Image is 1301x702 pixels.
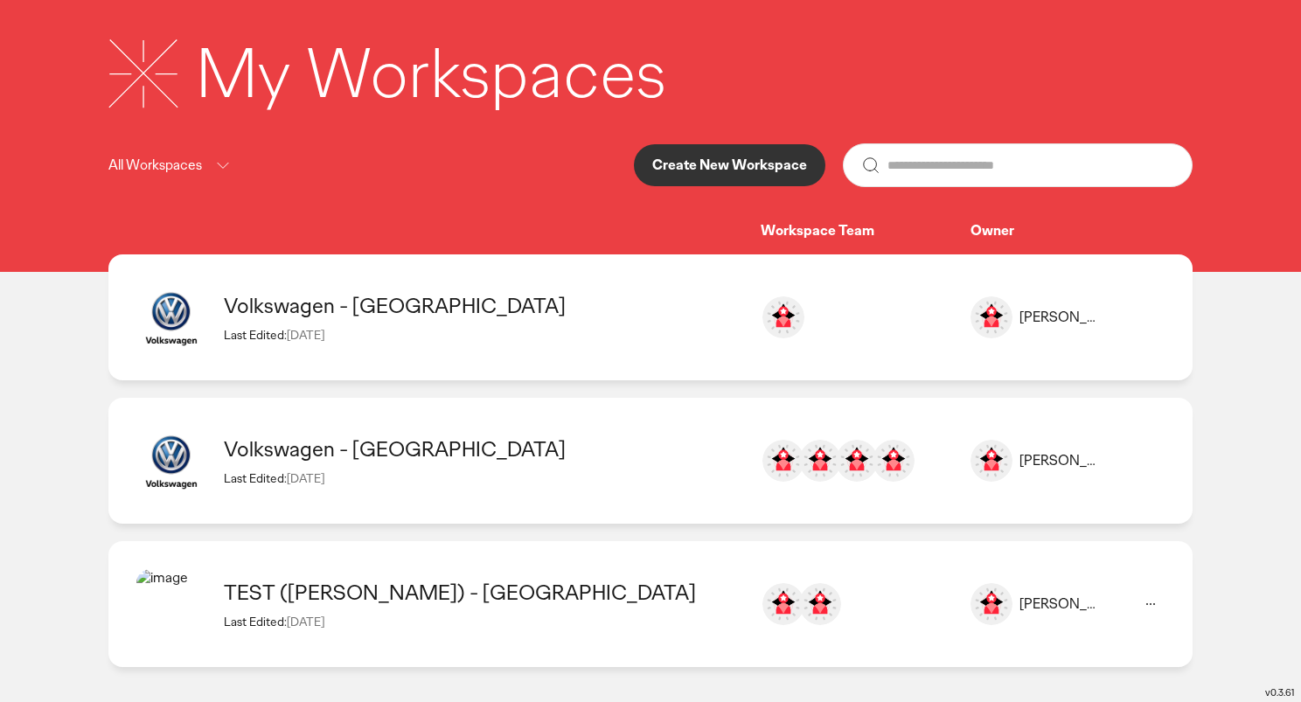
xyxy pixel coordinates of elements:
img: joe.rueckert@lacek.com [799,583,841,625]
img: image [971,296,1012,338]
img: andrewye.hsiung@ogilvy.com [762,440,804,482]
img: image [136,426,206,496]
button: Create New Workspace [634,144,825,186]
div: Last Edited: [224,470,743,486]
span: [DATE] [287,470,324,486]
span: [DATE] [287,614,324,629]
div: Volkswagen - Taiwan [224,435,743,462]
div: Owner [971,222,1165,240]
img: jamesjy.lin@ogilvy.com [799,440,841,482]
p: All Workspaces [108,155,202,177]
img: zoe.willems@ogilvy.co.za [762,296,804,338]
img: viccg.lin@ogilvy.com [836,440,878,482]
img: image [971,583,1012,625]
p: Create New Workspace [652,158,807,172]
img: image [136,282,206,352]
span: [DATE] [287,327,324,343]
img: image [136,569,206,639]
div: TEST (Joe) - United States [224,579,743,606]
div: Last Edited: [224,327,743,343]
div: [PERSON_NAME] [1019,595,1102,614]
div: Workspace Team [761,222,971,240]
img: brenna.hodge@lacek.com [762,583,804,625]
img: yawenyw.huang@ogilvy.com [873,440,915,482]
div: Last Edited: [224,614,743,629]
img: image [971,440,1012,482]
div: My Workspaces [196,28,666,119]
div: Volkswagen - South Africa [224,292,743,319]
div: [PERSON_NAME] [1019,309,1102,327]
div: [PERSON_NAME] [1019,452,1102,470]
